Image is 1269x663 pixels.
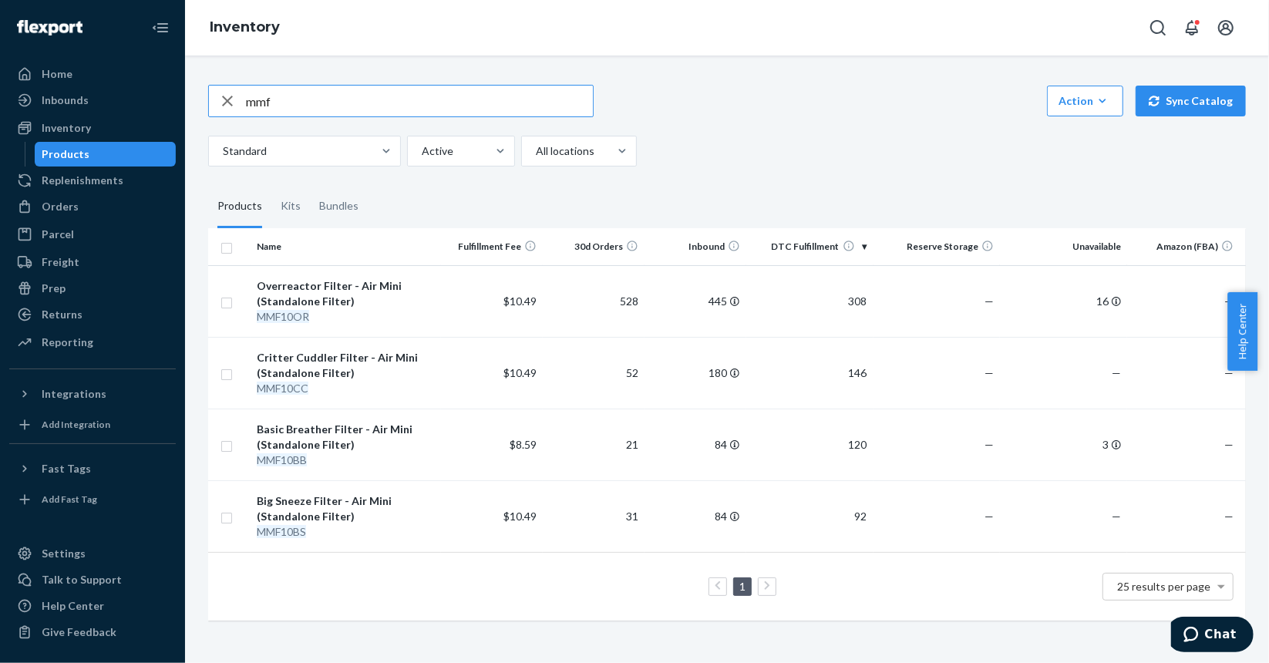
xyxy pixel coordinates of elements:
span: — [985,294,994,308]
div: Help Center [42,598,104,614]
a: Add Integration [9,412,176,437]
a: Inventory [9,116,176,140]
a: Inbounds [9,88,176,113]
a: Products [35,142,177,167]
em: MMF10BB [257,453,307,466]
td: 16 [1000,265,1127,337]
td: 52 [543,337,645,409]
a: Page 1 is your current page [736,580,749,593]
a: Freight [9,250,176,274]
div: Replenishments [42,173,123,188]
div: Inventory [42,120,91,136]
th: Unavailable [1000,228,1127,265]
th: DTC Fulfillment [746,228,873,265]
td: 92 [746,480,873,552]
div: Inbounds [42,93,89,108]
em: MMF10BS [257,525,306,538]
button: Sync Catalog [1136,86,1246,116]
button: Open account menu [1210,12,1241,43]
div: Give Feedback [42,624,116,640]
button: Integrations [9,382,176,406]
img: Flexport logo [17,20,82,35]
div: Products [42,146,90,162]
span: — [1224,510,1234,523]
div: Kits [281,185,301,228]
div: Freight [42,254,79,270]
th: 30d Orders [543,228,645,265]
td: 146 [746,337,873,409]
div: Fast Tags [42,461,91,476]
div: Overreactor Filter - Air Mini (Standalone Filter) [257,278,435,309]
a: Orders [9,194,176,219]
div: Add Fast Tag [42,493,97,506]
span: — [1112,510,1121,523]
button: Help Center [1227,292,1257,371]
div: Critter Cuddler Filter - Air Mini (Standalone Filter) [257,350,435,381]
td: 21 [543,409,645,480]
div: Orders [42,199,79,214]
button: Talk to Support [9,567,176,592]
div: Add Integration [42,418,110,431]
em: MMF10CC [257,382,308,395]
td: 31 [543,480,645,552]
a: Replenishments [9,168,176,193]
td: 528 [543,265,645,337]
span: — [1224,366,1234,379]
button: Open Search Box [1143,12,1173,43]
em: MMF10OR [257,310,309,323]
div: Settings [42,546,86,561]
td: 180 [645,337,746,409]
span: — [985,366,994,379]
a: Returns [9,302,176,327]
div: Big Sneeze Filter - Air Mini (Standalone Filter) [257,493,435,524]
a: Add Fast Tag [9,487,176,512]
button: Close Navigation [145,12,176,43]
div: Action [1059,93,1112,109]
span: $8.59 [510,438,537,451]
div: Prep [42,281,66,296]
div: Integrations [42,386,106,402]
ol: breadcrumbs [197,5,292,50]
div: Returns [42,307,82,322]
div: Products [217,185,262,228]
td: 84 [645,480,746,552]
div: Bundles [319,185,358,228]
td: 445 [645,265,746,337]
div: Basic Breather Filter - Air Mini (Standalone Filter) [257,422,435,453]
th: Name [251,228,441,265]
td: 3 [1000,409,1127,480]
div: Talk to Support [42,572,122,587]
span: — [1112,366,1121,379]
a: Inventory [210,19,280,35]
div: Reporting [42,335,93,350]
button: Fast Tags [9,456,176,481]
button: Give Feedback [9,620,176,644]
span: $10.49 [503,366,537,379]
a: Settings [9,541,176,566]
th: Amazon (FBA) [1127,228,1246,265]
span: — [1224,294,1234,308]
div: Home [42,66,72,82]
th: Fulfillment Fee [441,228,543,265]
td: 120 [746,409,873,480]
span: $10.49 [503,510,537,523]
th: Reserve Storage [873,228,1001,265]
span: 25 results per page [1118,580,1211,593]
a: Home [9,62,176,86]
iframe: Opens a widget where you can chat to one of our agents [1171,617,1254,655]
a: Parcel [9,222,176,247]
a: Prep [9,276,176,301]
td: 308 [746,265,873,337]
a: Reporting [9,330,176,355]
td: 84 [645,409,746,480]
button: Open notifications [1176,12,1207,43]
button: Action [1047,86,1123,116]
span: $10.49 [503,294,537,308]
input: Active [420,143,422,159]
div: Parcel [42,227,74,242]
span: — [1224,438,1234,451]
span: — [985,510,994,523]
input: Search inventory by name or sku [246,86,593,116]
th: Inbound [645,228,746,265]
